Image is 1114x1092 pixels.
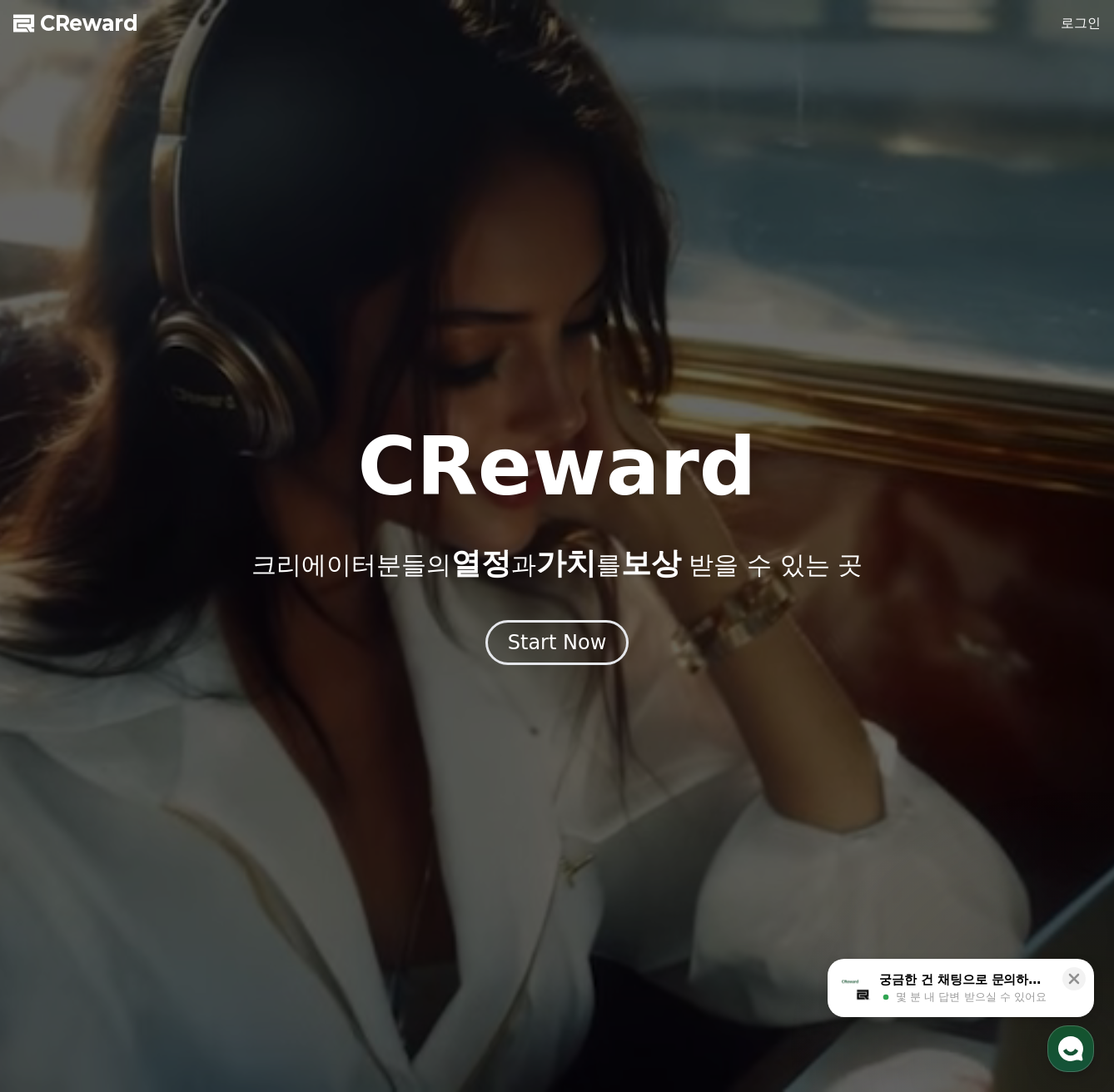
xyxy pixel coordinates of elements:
a: 홈 [5,528,110,569]
a: 설정 [215,528,320,569]
span: 홈 [52,553,62,566]
span: 설정 [257,553,277,566]
h1: CReward [357,427,756,507]
p: 크리에이터분들의 과 를 받을 수 있는 곳 [251,547,863,580]
span: 가치 [536,546,596,580]
button: Start Now [485,620,629,665]
span: 대화 [152,553,172,567]
a: Start Now [485,637,629,653]
a: 대화 [110,528,215,569]
a: 로그인 [1061,13,1101,33]
span: 열정 [451,546,511,580]
span: 보상 [621,546,681,580]
span: CReward [40,10,138,37]
div: Start Now [508,629,607,656]
a: CReward [13,10,138,37]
